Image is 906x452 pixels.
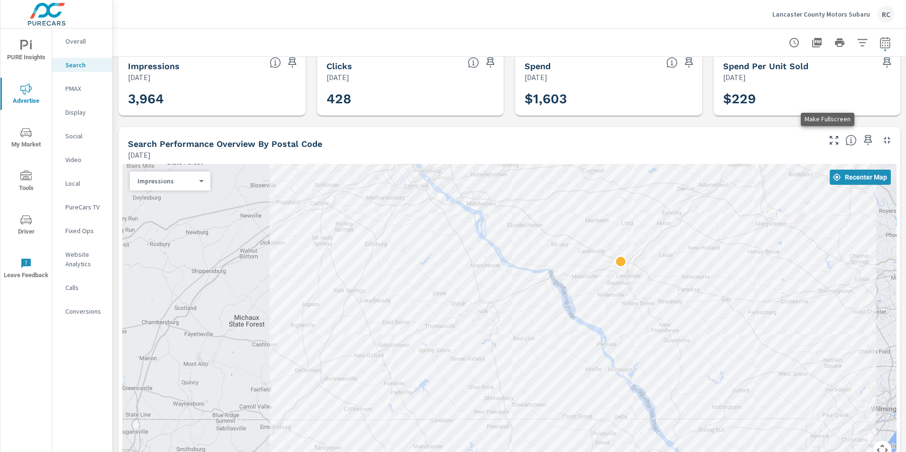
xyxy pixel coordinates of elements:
[52,200,112,214] div: PureCars TV
[52,304,112,318] div: Conversions
[681,55,697,70] span: Save this to your personalized report
[830,33,849,52] button: Print Report
[52,34,112,48] div: Overall
[128,149,151,161] p: [DATE]
[807,33,826,52] button: "Export Report to PDF"
[65,84,105,93] p: PMAX
[772,10,870,18] p: Lancaster County Motors Subaru
[326,91,495,107] h3: 428
[666,57,678,68] span: The amount of money spent on advertising during the period.
[468,57,479,68] span: The number of times an ad was clicked by a consumer.
[830,170,891,185] button: Recenter Map
[834,173,887,181] span: Recenter Map
[65,202,105,212] p: PureCars TV
[52,247,112,271] div: Website Analytics
[723,72,746,83] p: [DATE]
[270,57,281,68] span: The number of times an ad was shown on your behalf.
[3,127,49,150] span: My Market
[723,91,891,107] h3: $229
[3,258,49,281] span: Leave Feedback
[137,177,195,185] p: Impressions
[723,61,808,71] h5: Spend Per Unit Sold
[128,139,322,149] h5: Search Performance Overview By Postal Code
[65,36,105,46] p: Overall
[525,61,551,71] h5: Spend
[483,55,498,70] span: Save this to your personalized report
[879,55,895,70] span: Save this to your personalized report
[326,72,349,83] p: [DATE]
[525,91,693,107] h3: $1,603
[3,83,49,107] span: Advertise
[65,307,105,316] p: Conversions
[326,61,352,71] h5: Clicks
[285,55,300,70] span: Save this to your personalized report
[65,108,105,117] p: Display
[128,72,151,83] p: [DATE]
[853,33,872,52] button: Apply Filters
[52,224,112,238] div: Fixed Ops
[878,6,895,23] div: RC
[0,28,52,290] div: nav menu
[128,61,180,71] h5: Impressions
[3,40,49,63] span: PURE Insights
[3,214,49,237] span: Driver
[65,250,105,269] p: Website Analytics
[3,171,49,194] span: Tools
[52,153,112,167] div: Video
[52,129,112,143] div: Social
[65,60,105,70] p: Search
[65,226,105,235] p: Fixed Ops
[52,176,112,190] div: Local
[525,72,547,83] p: [DATE]
[130,177,203,186] div: Impressions
[65,131,105,141] p: Social
[65,155,105,164] p: Video
[52,81,112,96] div: PMAX
[128,91,296,107] h3: 3,964
[876,33,895,52] button: Select Date Range
[65,283,105,292] p: Calls
[65,179,105,188] p: Local
[52,280,112,295] div: Calls
[52,105,112,119] div: Display
[52,58,112,72] div: Search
